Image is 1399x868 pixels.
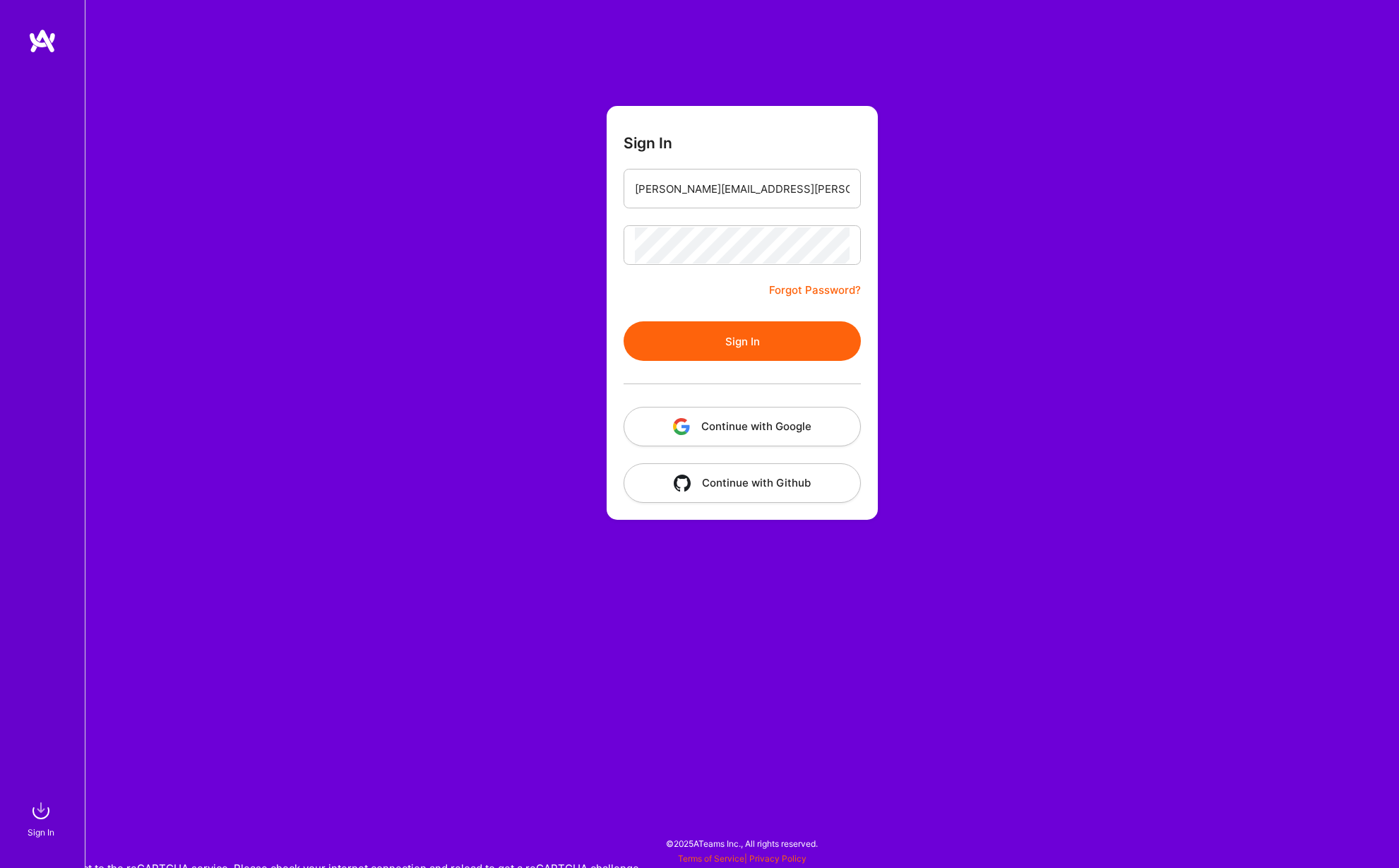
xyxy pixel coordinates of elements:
a: Forgot Password? [769,282,861,299]
img: icon [674,475,691,492]
img: icon [673,418,690,435]
button: Continue with Google [624,407,861,446]
img: sign in [27,797,55,825]
button: Continue with Github [624,463,861,503]
input: Email... [635,171,850,207]
a: sign inSign In [30,797,55,840]
button: Sign In [624,321,861,361]
span: | [678,853,806,864]
div: © 2025 ATeams Inc., All rights reserved. [85,826,1399,861]
a: Privacy Policy [749,853,806,864]
h3: Sign In [624,134,672,152]
img: logo [28,28,56,54]
a: Terms of Service [678,853,744,864]
div: Sign In [28,825,54,840]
